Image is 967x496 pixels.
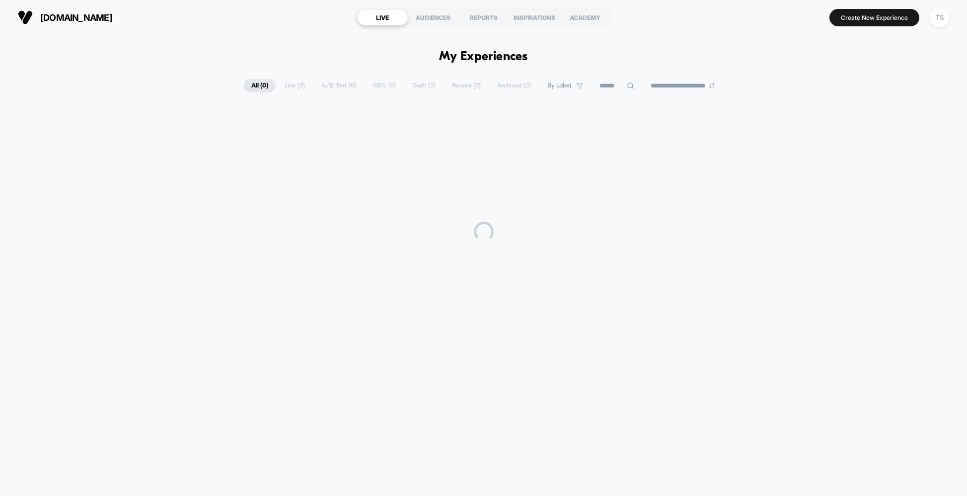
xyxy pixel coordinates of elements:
img: Visually logo [18,10,33,25]
span: By Label [547,82,571,89]
div: REPORTS [458,9,509,25]
div: ACADEMY [560,9,610,25]
h1: My Experiences [439,50,528,64]
img: end [709,83,715,88]
span: [DOMAIN_NAME] [40,12,112,23]
div: TS [930,8,949,27]
span: All ( 0 ) [244,79,276,92]
button: TS [927,7,952,28]
div: INSPIRATIONS [509,9,560,25]
div: LIVE [357,9,408,25]
button: Create New Experience [829,9,919,26]
div: AUDIENCES [408,9,458,25]
button: [DOMAIN_NAME] [15,9,115,25]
